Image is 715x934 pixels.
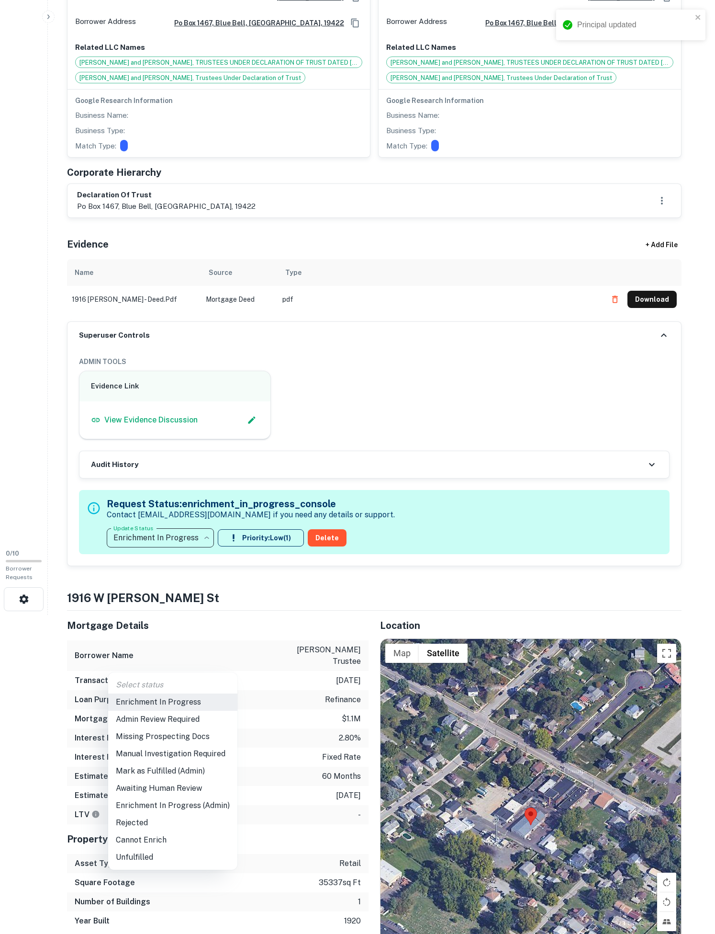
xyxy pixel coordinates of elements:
[108,745,237,763] li: Manual Investigation Required
[108,797,237,814] li: Enrichment In Progress (Admin)
[667,857,715,903] iframe: Chat Widget
[108,728,237,745] li: Missing Prospecting Docs
[577,19,692,31] div: Principal updated
[108,780,237,797] li: Awaiting Human Review
[108,763,237,780] li: Mark as Fulfilled (Admin)
[108,849,237,866] li: Unfulfilled
[108,694,237,711] li: Enrichment In Progress
[108,831,237,849] li: Cannot Enrich
[108,711,237,728] li: Admin Review Required
[108,814,237,831] li: Rejected
[695,13,702,23] button: close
